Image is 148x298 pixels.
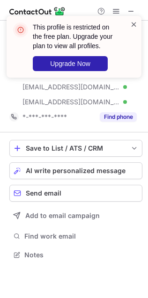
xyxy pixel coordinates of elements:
img: ContactOut v5.3.10 [9,6,66,17]
button: Add to email campaign [9,207,142,224]
span: AI write personalized message [26,167,126,174]
span: [EMAIL_ADDRESS][DOMAIN_NAME] [22,98,120,106]
button: Upgrade Now [33,56,108,71]
header: This profile is restricted on the free plan. Upgrade your plan to view all profiles. [33,22,119,51]
button: Reveal Button [100,112,137,122]
button: Send email [9,185,142,202]
button: AI write personalized message [9,162,142,179]
span: Find work email [24,232,139,240]
button: Find work email [9,230,142,243]
span: Add to email campaign [25,212,100,219]
span: Send email [26,189,61,197]
img: error [13,22,28,37]
span: Upgrade Now [50,60,90,67]
button: Notes [9,248,142,262]
button: save-profile-one-click [9,140,142,157]
span: Notes [24,251,139,259]
div: Save to List / ATS / CRM [26,145,126,152]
